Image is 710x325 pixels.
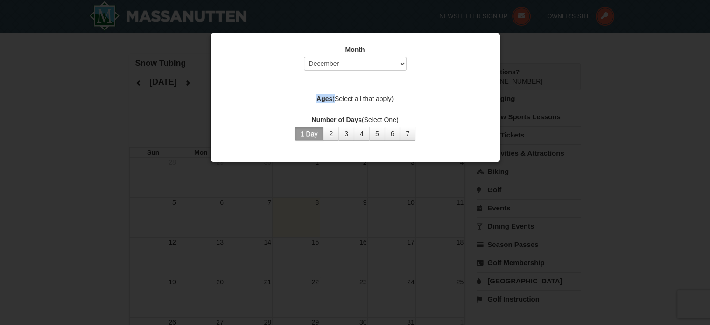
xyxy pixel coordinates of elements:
button: 7 [400,127,415,141]
button: 1 Day [295,127,324,141]
strong: Month [345,46,365,53]
strong: Number of Days [312,116,362,123]
button: 4 [354,127,370,141]
button: 2 [323,127,339,141]
button: 3 [338,127,354,141]
label: (Select all that apply) [222,94,488,103]
button: 5 [369,127,385,141]
label: (Select One) [222,115,488,124]
button: 6 [385,127,401,141]
strong: Ages [316,95,332,102]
